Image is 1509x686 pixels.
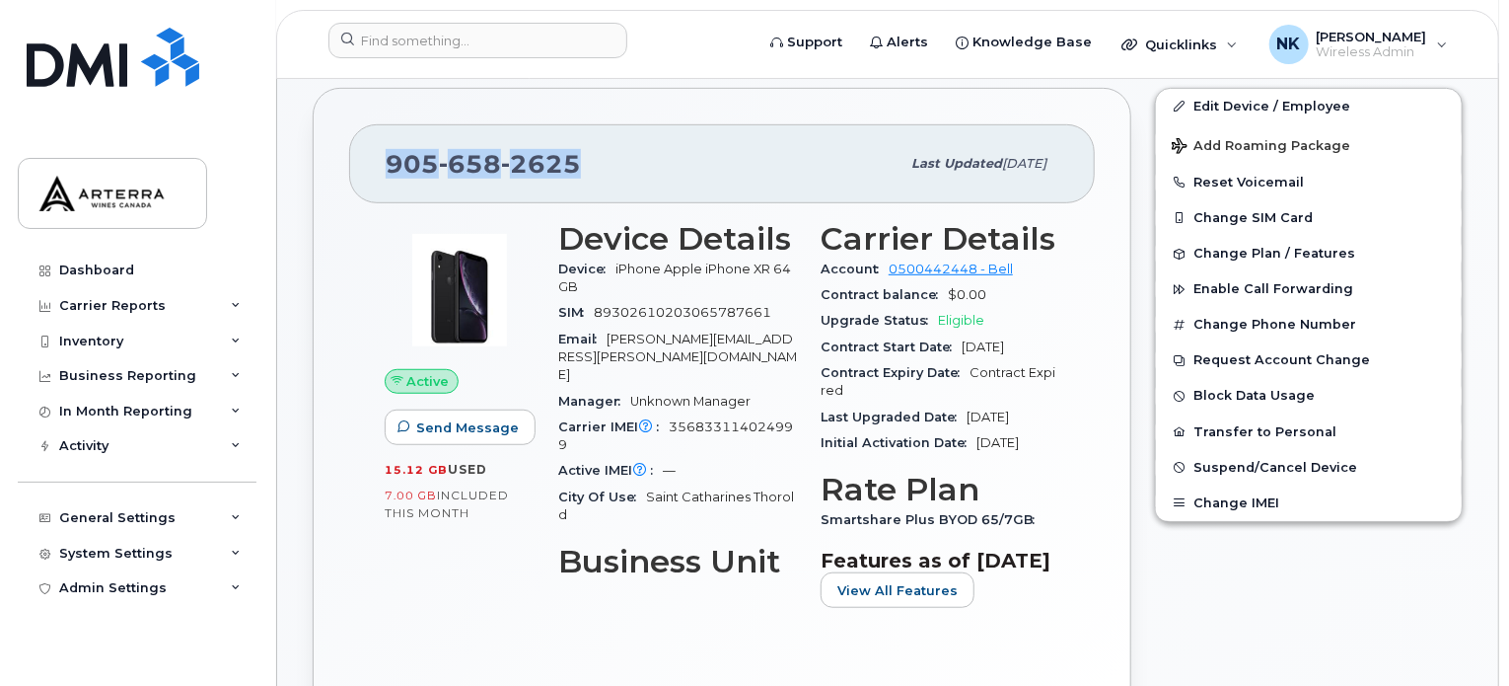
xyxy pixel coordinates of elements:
[1156,271,1462,307] button: Enable Call Forwarding
[558,463,663,478] span: Active IMEI
[501,149,581,179] span: 2625
[911,156,1002,171] span: Last updated
[1256,25,1462,64] div: Neil Kirk
[1145,37,1217,52] span: Quicklinks
[385,488,509,520] span: included this month
[385,489,437,502] span: 7.00 GB
[756,23,856,62] a: Support
[1156,236,1462,271] button: Change Plan / Features
[1002,156,1046,171] span: [DATE]
[448,462,487,477] span: used
[948,287,986,302] span: $0.00
[1193,247,1355,262] span: Change Plan / Features
[1193,460,1357,475] span: Suspend/Cancel Device
[821,340,962,354] span: Contract Start Date
[1156,165,1462,200] button: Reset Voicemail
[942,23,1106,62] a: Knowledge Base
[821,472,1059,507] h3: Rate Plan
[558,394,630,409] span: Manager
[594,305,771,320] span: 89302610203065787661
[558,544,797,579] h3: Business Unit
[1156,343,1462,378] button: Request Account Change
[1193,282,1353,297] span: Enable Call Forwarding
[976,435,1019,450] span: [DATE]
[1156,307,1462,343] button: Change Phone Number
[385,410,536,445] button: Send Message
[821,572,974,608] button: View All Features
[821,313,938,328] span: Upgrade Status
[1172,138,1350,157] span: Add Roaming Package
[1156,378,1462,414] button: Block Data Usage
[1277,33,1301,56] span: NK
[558,332,797,383] span: [PERSON_NAME][EMAIL_ADDRESS][PERSON_NAME][DOMAIN_NAME]
[1156,486,1462,521] button: Change IMEI
[938,313,984,328] span: Eligible
[856,23,942,62] a: Alerts
[962,340,1004,354] span: [DATE]
[1317,44,1427,60] span: Wireless Admin
[821,262,889,276] span: Account
[821,410,967,424] span: Last Upgraded Date
[558,332,607,346] span: Email
[558,419,669,434] span: Carrier IMEI
[1108,25,1252,64] div: Quicklinks
[416,419,519,437] span: Send Message
[1317,29,1427,44] span: [PERSON_NAME]
[558,490,794,522] span: Saint Catharines Thorold
[630,394,751,409] span: Unknown Manager
[663,463,676,478] span: —
[887,33,928,52] span: Alerts
[1156,450,1462,486] button: Suspend/Cancel Device
[821,512,1044,527] span: Smartshare Plus BYOD 65/7GB
[972,33,1092,52] span: Knowledge Base
[558,262,615,276] span: Device
[787,33,842,52] span: Support
[1156,415,1462,450] button: Transfer to Personal
[837,581,958,600] span: View All Features
[407,372,450,391] span: Active
[558,221,797,257] h3: Device Details
[385,463,448,477] span: 15.12 GB
[558,305,594,320] span: SIM
[558,419,793,452] span: 356833114024999
[821,365,970,380] span: Contract Expiry Date
[967,410,1009,424] span: [DATE]
[821,549,1059,572] h3: Features as of [DATE]
[1156,89,1462,124] a: Edit Device / Employee
[821,287,948,302] span: Contract balance
[439,149,501,179] span: 658
[821,221,1059,257] h3: Carrier Details
[328,23,627,58] input: Find something...
[386,149,581,179] span: 905
[1156,200,1462,236] button: Change SIM Card
[400,231,519,349] img: image20231002-3703462-1qb80zy.jpeg
[558,262,791,294] span: iPhone Apple iPhone XR 64GB
[1156,124,1462,165] button: Add Roaming Package
[558,490,646,504] span: City Of Use
[821,435,976,450] span: Initial Activation Date
[889,262,1013,276] a: 0500442448 - Bell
